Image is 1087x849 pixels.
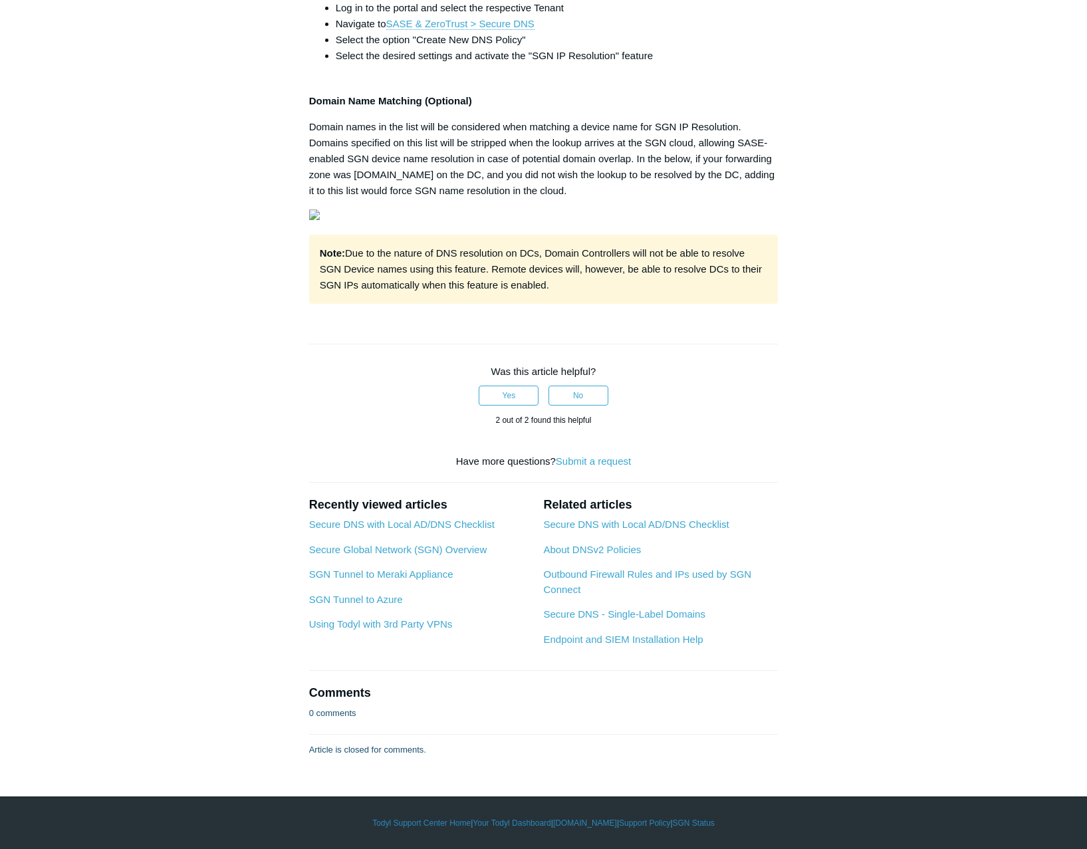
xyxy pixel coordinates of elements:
a: Secure Global Network (SGN) Overview [309,544,487,555]
h2: Related articles [543,496,778,514]
a: Submit a request [556,455,631,467]
a: Your Todyl Dashboard [473,817,550,829]
a: Secure DNS with Local AD/DNS Checklist [543,519,729,530]
h2: Comments [309,684,779,702]
a: SGN Status [673,817,715,829]
div: | | | | [158,817,929,829]
li: Navigate to [336,16,779,32]
a: About DNSv2 Policies [543,544,641,555]
a: Secure DNS - Single-Label Domains [543,608,705,620]
a: Todyl Support Center Home [372,817,471,829]
span: Was this article helpful? [491,366,596,377]
h2: Recently viewed articles [309,496,531,514]
p: 0 comments [309,707,356,720]
a: SGN Tunnel to Meraki Appliance [309,568,453,580]
button: This article was not helpful [548,386,608,406]
a: Using Todyl with 3rd Party VPNs [309,618,453,630]
button: This article was helpful [479,386,539,406]
a: SGN Tunnel to Azure [309,594,403,605]
li: Select the option "Create New DNS Policy" [336,32,779,48]
div: Have more questions? [309,454,779,469]
span: 2 out of 2 found this helpful [495,416,591,425]
a: Endpoint and SIEM Installation Help [543,634,703,645]
strong: Domain Name Matching (Optional) [309,95,472,106]
a: Outbound Firewall Rules and IPs used by SGN Connect [543,568,751,595]
a: [DOMAIN_NAME] [553,817,617,829]
a: Secure DNS with Local AD/DNS Checklist [309,519,495,530]
a: Support Policy [619,817,670,829]
p: Domain names in the list will be considered when matching a device name for SGN IP Resolution. Do... [309,119,779,199]
div: Due to the nature of DNS resolution on DCs, Domain Controllers will not be able to resolve SGN De... [309,235,779,304]
li: Select the desired settings and activate the "SGN IP Resolution" feature [336,48,779,64]
p: Article is closed for comments. [309,743,426,757]
a: SASE & ZeroTrust > Secure DNS [386,18,535,30]
strong: Note: [320,247,345,259]
img: 16982449121939 [309,209,320,220]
